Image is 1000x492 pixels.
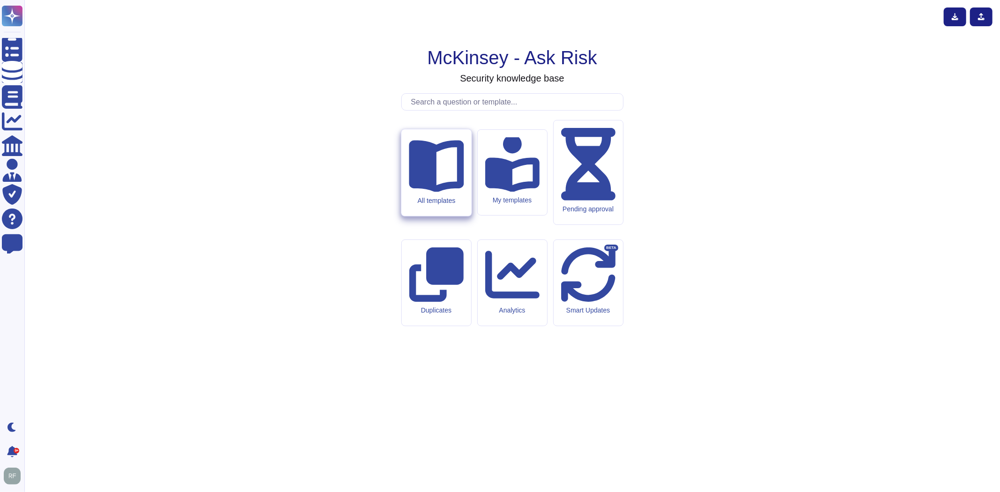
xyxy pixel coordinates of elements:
div: Pending approval [561,205,616,213]
h3: Security knowledge base [460,73,564,84]
button: user [2,466,27,486]
div: My templates [485,196,540,204]
div: 9+ [14,448,19,454]
div: Smart Updates [561,306,616,314]
img: user [4,468,21,485]
div: Duplicates [409,306,464,314]
div: Analytics [485,306,540,314]
div: BETA [604,245,618,251]
input: Search a question or template... [406,94,623,110]
div: All templates [409,196,464,204]
h1: McKinsey - Ask Risk [427,46,597,69]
